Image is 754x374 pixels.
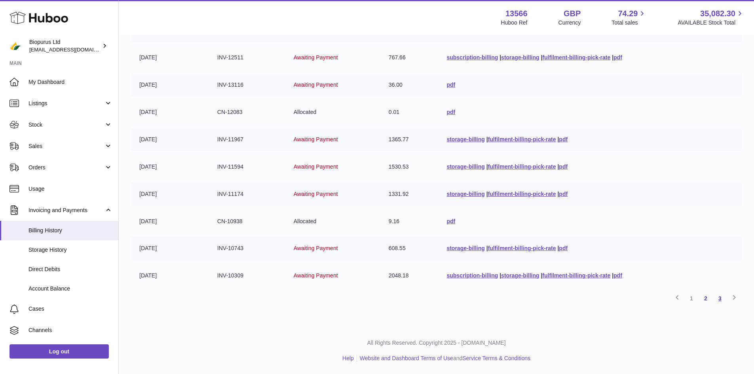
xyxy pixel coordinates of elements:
span: | [557,163,559,170]
strong: 13566 [505,8,528,19]
td: 0.01 [381,101,439,124]
a: 2 [699,291,713,306]
span: Awaiting Payment [294,191,338,197]
td: 608.55 [381,237,439,260]
span: | [486,163,488,170]
span: Storage History [28,246,112,254]
a: fulfilment-billing-pick-rate [542,272,610,279]
a: 35,082.30 AVAILABLE Stock Total [678,8,745,27]
td: 9.16 [381,210,439,233]
span: | [500,272,501,279]
span: Direct Debits [28,266,112,273]
td: [DATE] [131,182,209,206]
td: INV-13116 [209,73,286,97]
div: Huboo Ref [501,19,528,27]
span: | [557,136,559,142]
a: fulfilment-billing-pick-rate [488,191,556,197]
a: Log out [9,344,109,359]
td: 1530.53 [381,155,439,178]
td: 2048.18 [381,264,439,287]
a: Help [342,355,354,361]
span: 35,082.30 [700,8,735,19]
span: Usage [28,185,112,193]
a: subscription-billing [446,54,498,61]
span: | [486,136,488,142]
span: | [500,54,501,61]
a: pdf [446,218,455,224]
a: Service Terms & Conditions [462,355,530,361]
a: storage-billing [446,163,484,170]
span: AVAILABLE Stock Total [678,19,745,27]
a: fulfilment-billing-pick-rate [488,245,556,251]
td: [DATE] [131,46,209,69]
td: INV-12511 [209,46,286,69]
span: Awaiting Payment [294,163,338,170]
span: | [486,245,488,251]
a: pdf [446,109,455,115]
span: Sales [28,142,104,150]
a: 1 [684,291,699,306]
a: 3 [713,291,727,306]
span: Awaiting Payment [294,82,338,88]
span: 74.29 [618,8,638,19]
span: Cases [28,305,112,313]
td: 767.66 [381,46,439,69]
a: pdf [559,245,568,251]
td: INV-11967 [209,128,286,151]
a: Website and Dashboard Terms of Use [360,355,453,361]
span: Awaiting Payment [294,272,338,279]
a: pdf [613,54,622,61]
a: pdf [613,272,622,279]
span: Awaiting Payment [294,54,338,61]
li: and [357,355,530,362]
span: Awaiting Payment [294,245,338,251]
p: All Rights Reserved. Copyright 2025 - [DOMAIN_NAME] [125,339,748,347]
td: [DATE] [131,128,209,151]
span: Allocated [294,109,317,115]
a: pdf [559,191,568,197]
span: Total sales [612,19,647,27]
td: INV-11594 [209,155,286,178]
span: Orders [28,164,104,171]
span: | [541,54,542,61]
a: storage-billing [501,54,539,61]
td: [DATE] [131,237,209,260]
td: CN-12083 [209,101,286,124]
td: [DATE] [131,210,209,233]
span: | [557,191,559,197]
div: Currency [558,19,581,27]
span: | [612,272,613,279]
a: pdf [559,136,568,142]
span: Listings [28,100,104,107]
span: Allocated [294,218,317,224]
a: storage-billing [446,245,484,251]
a: 74.29 Total sales [612,8,647,27]
a: fulfilment-billing-pick-rate [488,163,556,170]
a: pdf [446,82,455,88]
td: 1331.92 [381,182,439,206]
a: subscription-billing [446,272,498,279]
a: pdf [559,163,568,170]
span: | [541,272,542,279]
span: Awaiting Payment [294,136,338,142]
td: INV-11174 [209,182,286,206]
span: | [557,245,559,251]
strong: GBP [564,8,581,19]
td: INV-10743 [209,237,286,260]
td: [DATE] [131,73,209,97]
td: 1365.77 [381,128,439,151]
a: storage-billing [446,191,484,197]
div: Biopurus Ltd [29,38,101,53]
span: [EMAIL_ADDRESS][DOMAIN_NAME] [29,46,116,53]
td: [DATE] [131,155,209,178]
span: My Dashboard [28,78,112,86]
span: | [612,54,613,61]
td: [DATE] [131,101,209,124]
img: internalAdmin-13566@internal.huboo.com [9,40,21,52]
span: | [486,191,488,197]
span: Billing History [28,227,112,234]
a: storage-billing [446,136,484,142]
td: [DATE] [131,264,209,287]
td: 36.00 [381,73,439,97]
span: Channels [28,327,112,334]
